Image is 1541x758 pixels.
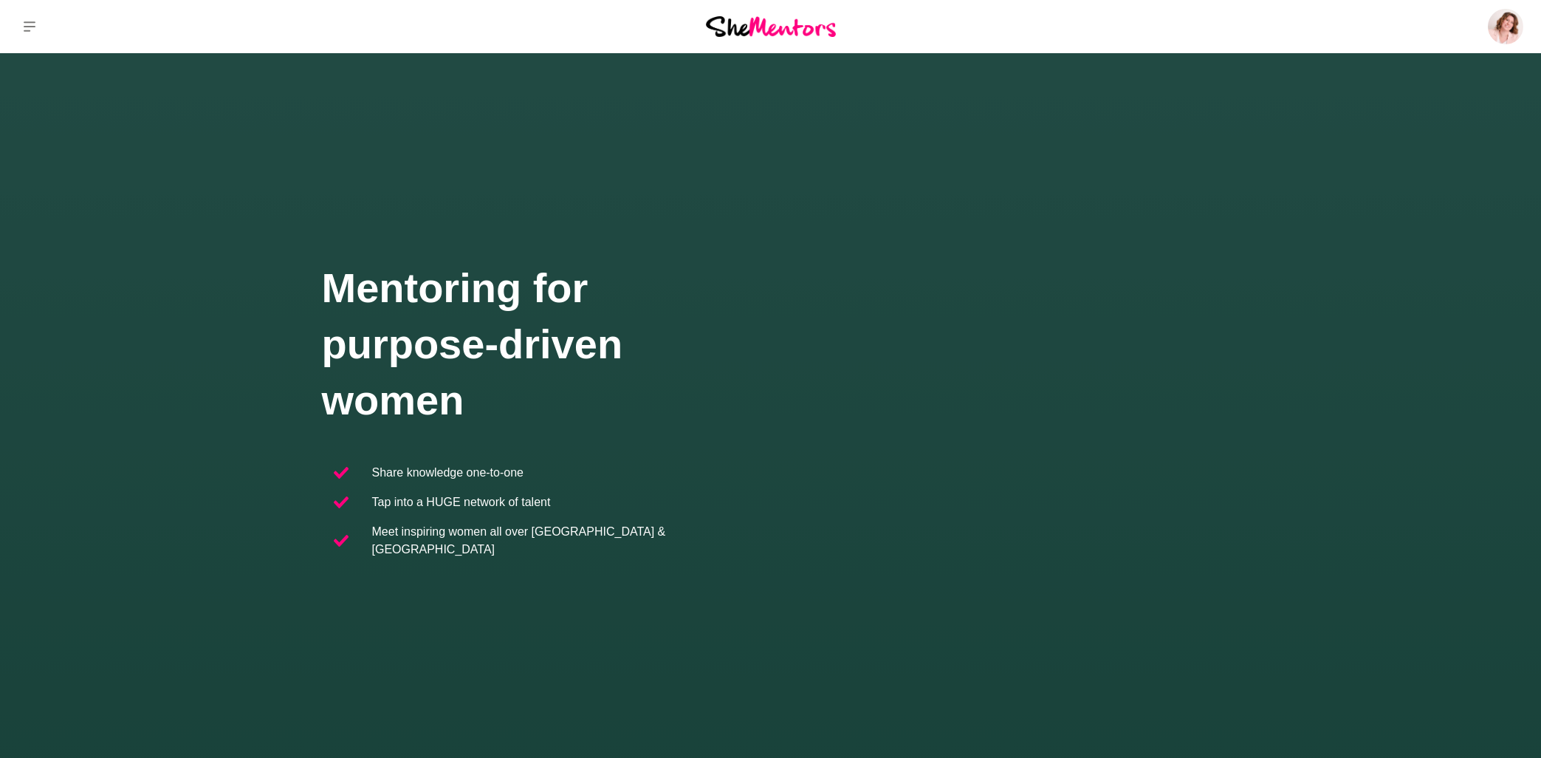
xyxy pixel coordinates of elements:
h1: Mentoring for purpose-driven women [322,260,771,428]
p: Meet inspiring women all over [GEOGRAPHIC_DATA] & [GEOGRAPHIC_DATA] [372,523,759,559]
img: Amanda Greenman [1488,9,1523,44]
p: Share knowledge one-to-one [372,464,524,482]
p: Tap into a HUGE network of talent [372,494,551,511]
img: She Mentors Logo [706,16,836,36]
